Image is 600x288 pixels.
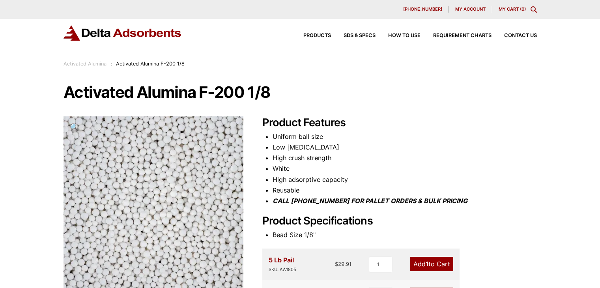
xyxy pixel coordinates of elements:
[335,261,338,267] span: $
[273,230,537,240] li: Bead Size 1/8"
[116,61,185,67] span: Activated Alumina F-200 1/8
[273,153,537,163] li: High crush strength
[269,266,296,273] div: SKU: AA1805
[331,33,376,38] a: SDS & SPECS
[110,61,112,67] span: :
[433,33,492,38] span: Requirement Charts
[410,257,453,271] a: Add1to Cart
[273,197,467,205] i: CALL [PHONE_NUMBER] FOR PALLET ORDERS & BULK PRICING
[455,7,486,11] span: My account
[273,185,537,196] li: Reusable
[504,33,537,38] span: Contact Us
[403,7,442,11] span: [PHONE_NUMBER]
[388,33,421,38] span: How to Use
[499,6,526,12] a: My Cart (0)
[521,6,524,12] span: 0
[531,6,537,13] div: Toggle Modal Content
[64,25,182,41] img: Delta Adsorbents
[376,33,421,38] a: How to Use
[70,123,79,131] span: 🔍
[262,116,537,129] h2: Product Features
[262,215,537,228] h2: Product Specifications
[344,33,376,38] span: SDS & SPECS
[421,33,492,38] a: Requirement Charts
[449,6,492,13] a: My account
[64,116,85,138] a: View full-screen image gallery
[64,84,537,101] h1: Activated Alumina F-200 1/8
[492,33,537,38] a: Contact Us
[397,6,449,13] a: [PHONE_NUMBER]
[64,61,107,67] a: Activated Alumina
[273,163,537,174] li: White
[269,255,296,273] div: 5 Lb Pail
[426,260,428,268] span: 1
[273,131,537,142] li: Uniform ball size
[291,33,331,38] a: Products
[273,142,537,153] li: Low [MEDICAL_DATA]
[303,33,331,38] span: Products
[273,174,537,185] li: High adsorptive capacity
[335,261,351,267] bdi: 29.91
